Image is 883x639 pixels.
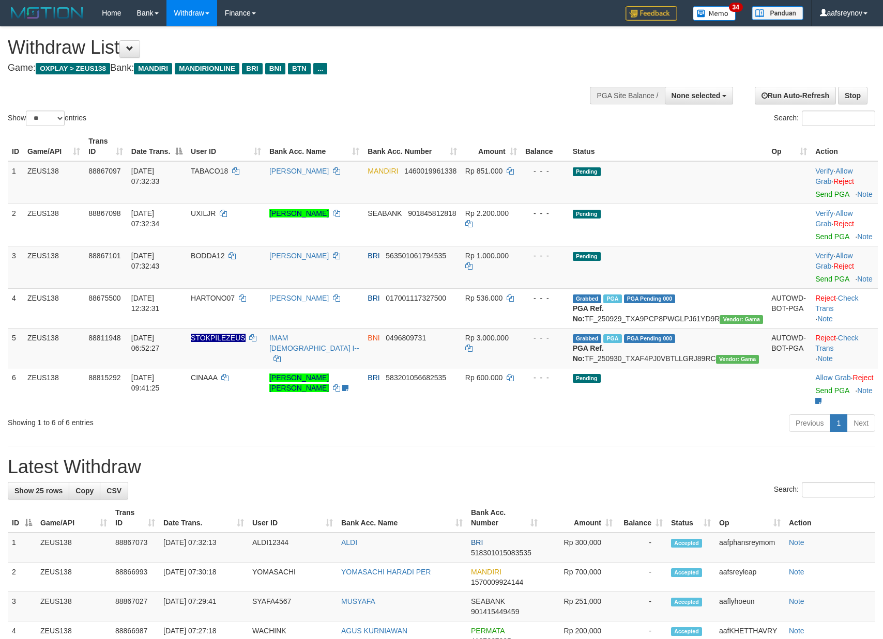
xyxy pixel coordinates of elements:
[248,563,337,592] td: YOMASACHI
[815,209,852,228] span: ·
[248,592,337,621] td: SYAFA4567
[175,63,239,74] span: MANDIRIONLINE
[767,328,811,368] td: AUTOWD-BOT-PGA
[131,209,160,228] span: [DATE] 07:32:34
[815,334,836,342] a: Reject
[802,482,875,497] input: Search:
[386,373,446,382] span: Copy 583201056682535 to clipboard
[159,503,248,533] th: Date Trans.: activate to sort column ascending
[815,373,852,382] span: ·
[88,252,120,260] span: 88867101
[269,209,329,217] a: [PERSON_NAME]
[815,275,849,283] a: Send PGA
[8,503,36,533] th: ID: activate to sort column descending
[465,373,503,382] span: Rp 600.000
[811,288,878,328] td: · ·
[106,487,121,495] span: CSV
[617,563,667,592] td: -
[525,293,565,303] div: - - -
[815,190,849,198] a: Send PGA
[817,354,833,363] a: Note
[672,91,721,100] span: None selected
[36,563,111,592] td: ZEUS138
[191,294,235,302] span: HARTONO07
[838,87,867,104] a: Stop
[569,288,768,328] td: TF_250929_TXA9PCP8PWGLPJ61YD9R
[671,627,702,636] span: Accepted
[471,549,531,557] span: Copy 518301015083535 to clipboard
[127,132,187,161] th: Date Trans.: activate to sort column descending
[341,538,357,547] a: ALDI
[131,334,160,352] span: [DATE] 06:52:27
[830,414,847,432] a: 1
[8,533,36,563] td: 1
[789,538,804,547] a: Note
[715,592,785,621] td: aaflyhoeun
[752,6,803,20] img: panduan.png
[36,592,111,621] td: ZEUS138
[789,568,804,576] a: Note
[857,386,873,395] a: Note
[23,288,84,328] td: ZEUS138
[833,220,854,228] a: Reject
[8,132,23,161] th: ID
[288,63,311,74] span: BTN
[857,190,873,198] a: Note
[363,132,461,161] th: Bank Acc. Number: activate to sort column ascending
[755,87,836,104] a: Run Auto-Refresh
[191,334,246,342] span: Nama rekening ada tanda titik/strip, harap diedit
[8,246,23,288] td: 3
[131,252,160,270] span: [DATE] 07:32:43
[8,592,36,621] td: 3
[720,315,763,324] span: Vendor URL: https://trx31.1velocity.biz
[368,373,379,382] span: BRI
[88,373,120,382] span: 88815292
[131,373,160,392] span: [DATE] 09:41:25
[811,368,878,410] td: ·
[815,294,836,302] a: Reject
[525,251,565,261] div: - - -
[811,161,878,204] td: · ·
[573,374,601,383] span: Pending
[265,132,363,161] th: Bank Acc. Name: activate to sort column ascending
[368,334,379,342] span: BNI
[386,252,446,260] span: Copy 563501061794535 to clipboard
[269,252,329,260] a: [PERSON_NAME]
[817,315,833,323] a: Note
[8,457,875,477] h1: Latest Withdraw
[857,232,873,241] a: Note
[667,503,715,533] th: Status: activate to sort column ascending
[23,204,84,246] td: ZEUS138
[525,333,565,343] div: - - -
[191,373,217,382] span: CINAAA
[84,132,127,161] th: Trans ID: activate to sort column ascending
[341,597,375,605] a: MUSYAFA
[159,533,248,563] td: [DATE] 07:32:13
[789,627,804,635] a: Note
[341,568,431,576] a: YOMASACHI HARADI PER
[525,208,565,219] div: - - -
[573,334,602,343] span: Grabbed
[191,209,216,217] span: UXILJR
[8,63,578,73] h4: Game: Bank:
[36,63,110,74] span: OXPLAY > ZEUS138
[368,209,402,217] span: SEABANK
[269,334,359,352] a: IMAM [DEMOGRAPHIC_DATA] I--
[569,328,768,368] td: TF_250930_TXAF4PJ0VBTLLGRJ89RC
[471,568,501,576] span: MANDIRI
[716,355,759,364] span: Vendor URL: https://trx31.1velocity.biz
[521,132,569,161] th: Balance
[248,503,337,533] th: User ID: activate to sort column ascending
[8,5,86,21] img: MOTION_logo.png
[337,503,467,533] th: Bank Acc. Name: activate to sort column ascending
[8,368,23,410] td: 6
[191,252,224,260] span: BODDA12
[465,167,503,175] span: Rp 851.000
[815,294,858,313] a: Check Trans
[159,592,248,621] td: [DATE] 07:29:41
[8,413,360,428] div: Showing 1 to 6 of 6 entries
[815,386,849,395] a: Send PGA
[542,503,617,533] th: Amount: activate to sort column ascending
[134,63,172,74] span: MANDIRI
[8,563,36,592] td: 2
